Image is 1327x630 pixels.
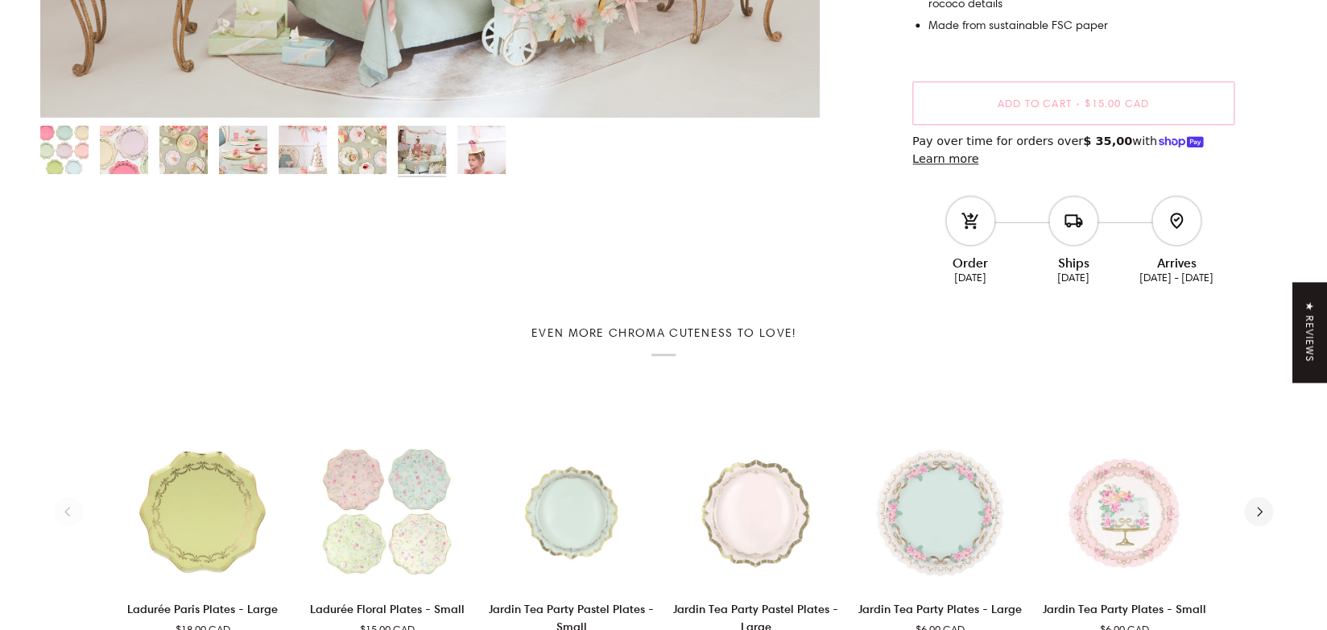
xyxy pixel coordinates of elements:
img: Ladurée Paris Plates - Small [338,126,387,174]
img: Ladurée Paris Plates - Small [279,126,327,174]
div: Ships [1022,248,1125,271]
img: Ladurée Paris Plates - Small [40,126,89,174]
a: Jardin Tea Party Plates - Large [858,437,1023,586]
product-grid-item-variant: Default Title [489,437,654,586]
img: Ladurée Paris Plates - Small [219,126,267,174]
button: Add to Cart [912,81,1234,125]
img: Ladurée Paris Plates - Small [457,126,506,174]
img: Ladurée Paris Plates - Small [398,126,446,174]
li: Made from sustainable FSC paper [928,17,1234,35]
a: Ladurée Floral Plates - Small [304,437,469,586]
button: Next [1244,497,1273,526]
span: Add to Cart [998,97,1072,110]
ab-date-text: [DATE] [954,271,986,284]
product-grid-item-variant: Default Title [1042,437,1207,586]
a: Ladurée Paris Plates - Large [120,437,285,586]
h2: Even more Chroma cuteness to love! [120,325,1207,356]
div: Click to open Judge.me floating reviews tab [1293,282,1327,382]
ab-date-text: [DATE] - [DATE] [1139,271,1213,284]
product-grid-item-variant: Default Title [673,437,838,586]
p: Ladurée Floral Plates - Small [310,600,465,618]
p: Ladurée Paris Plates - Large [127,600,278,618]
div: Arrives [1125,248,1228,271]
product-grid-item-variant: Default Title [304,437,469,586]
a: Jardin Tea Party Plates - Small [1042,437,1207,586]
span: • [1072,97,1085,110]
a: Jardin Tea Party Pastel Plates - Small [489,437,654,586]
span: $15.00 CAD [1085,97,1149,110]
img: Meri Meri Laduree sage green party plate with gold botanical border - vintage tea party tableware [120,437,285,586]
img: Ladurée Paris Plates - Small [159,126,208,174]
a: Jardin Tea Party Pastel Plates - Large [673,437,838,586]
p: Jardin Tea Party Plates - Small [1043,600,1206,618]
ab-date-text: [DATE] [1057,271,1089,284]
p: Jardin Tea Party Plates - Large [858,600,1022,618]
img: Ladurée Paris Plates - Small [100,126,148,174]
div: Order [919,248,1022,271]
product-grid-item-variant: Default Title [120,437,285,586]
product-grid-item-variant: Default Title [858,437,1023,586]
